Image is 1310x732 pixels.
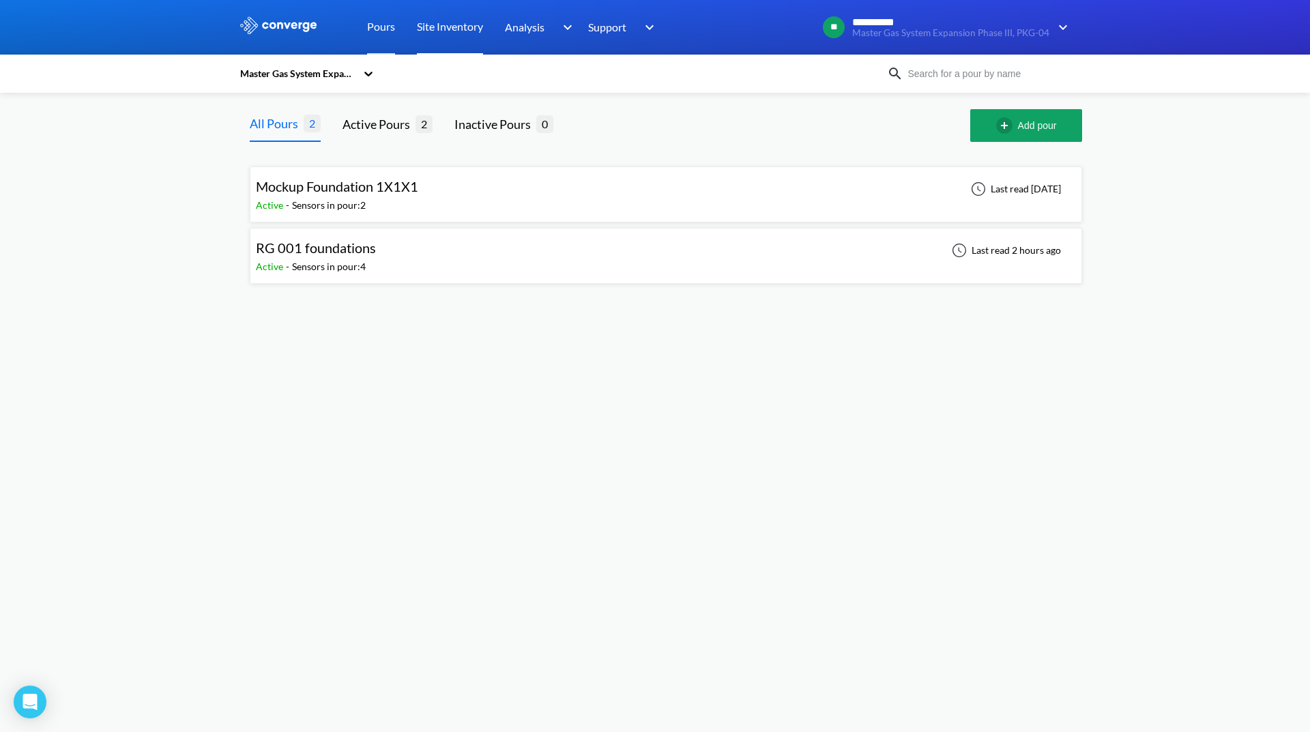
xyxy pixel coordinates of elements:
a: RG 001 foundationsActive-Sensors in pour:4Last read 2 hours ago [250,244,1082,255]
a: Mockup Foundation 1X1X1Active-Sensors in pour:2Last read [DATE] [250,182,1082,194]
div: Active Pours [343,115,416,134]
div: Open Intercom Messenger [14,686,46,718]
div: Last read [DATE] [963,181,1065,197]
img: downArrow.svg [1049,19,1071,35]
span: Active [256,261,286,272]
img: icon-search.svg [887,65,903,82]
img: downArrow.svg [636,19,658,35]
span: Master Gas System Expansion Phase III, PKG-04 [852,28,1049,38]
span: Support [588,18,626,35]
div: Sensors in pour: 4 [292,259,366,274]
span: Analysis [505,18,544,35]
span: 2 [416,115,433,132]
div: All Pours [250,114,304,133]
div: Last read 2 hours ago [944,242,1065,259]
div: Sensors in pour: 2 [292,198,366,213]
button: Add pour [970,109,1082,142]
img: logo_ewhite.svg [239,16,318,34]
input: Search for a pour by name [903,66,1068,81]
span: Active [256,199,286,211]
span: - [286,261,292,272]
div: Inactive Pours [454,115,536,134]
span: RG 001 foundations [256,239,376,256]
div: Master Gas System Expansion Phase III, PKG-04 [239,66,356,81]
span: Mockup Foundation 1X1X1 [256,178,418,194]
span: 0 [536,115,553,132]
span: 2 [304,115,321,132]
img: add-circle-outline.svg [996,117,1018,134]
span: - [286,199,292,211]
img: downArrow.svg [554,19,576,35]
